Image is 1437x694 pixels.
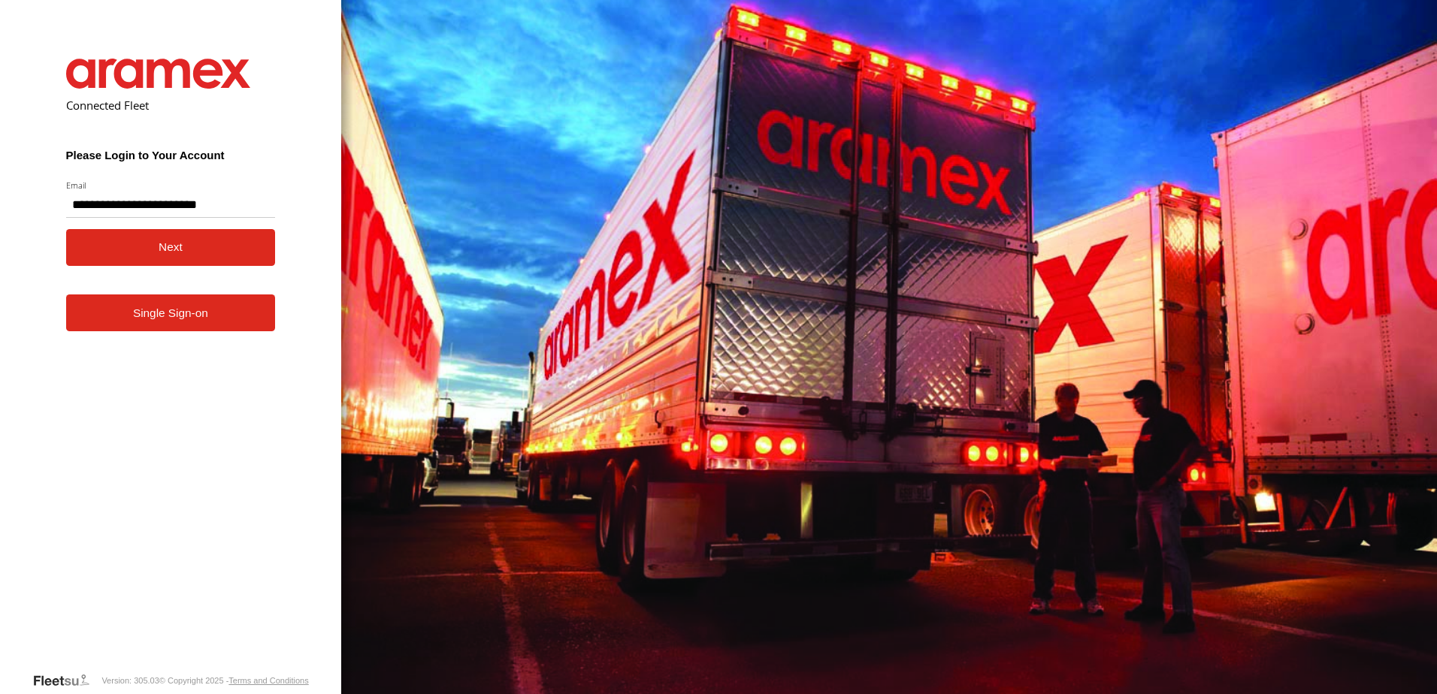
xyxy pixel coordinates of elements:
[101,676,159,685] div: Version: 305.03
[66,98,276,113] h2: Connected Fleet
[66,180,276,191] label: Email
[32,673,101,688] a: Visit our Website
[228,676,308,685] a: Terms and Conditions
[159,676,309,685] div: © Copyright 2025 -
[66,59,251,89] img: Aramex
[66,149,276,161] h3: Please Login to Your Account
[66,229,276,266] button: Next
[66,294,276,331] a: Single Sign-on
